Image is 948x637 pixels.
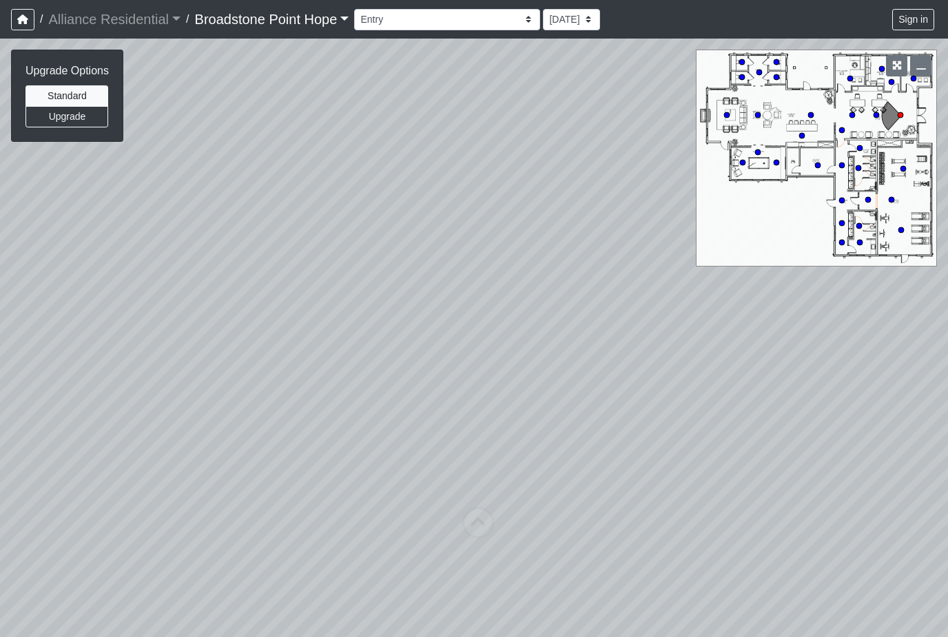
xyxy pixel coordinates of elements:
[25,106,108,127] button: Upgrade
[25,64,109,77] h6: Upgrade Options
[10,609,96,637] iframe: Ybug feedback widget
[181,6,194,33] span: /
[48,6,181,33] a: Alliance Residential
[892,9,934,30] button: Sign in
[195,6,349,33] a: Broadstone Point Hope
[25,85,108,107] button: Standard
[34,6,48,33] span: /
